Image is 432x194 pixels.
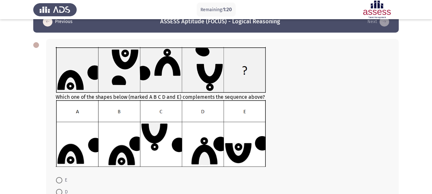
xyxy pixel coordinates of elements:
[365,17,391,27] button: load next page
[62,176,67,184] span: E
[200,6,232,14] p: Remaining:
[160,18,280,26] h3: ASSESS Aptitude (FOCUS) - Logical Reasoning
[41,17,75,27] button: load previous page
[33,1,77,19] img: Assess Talent Management logo
[56,100,266,167] img: UkFYYV8wOTJfQi5wbmcxNjkxMzMwMjc4ODgw.png
[56,47,266,93] img: UkFYYV8wOTJfQS5wbmcxNjkxMzg1MzI1MjI4.png
[355,1,399,19] img: Assessment logo of ASSESS Focus 4 Module Assessment (EN/AR) (Advanced - IB)
[56,47,389,168] div: Which one of the shapes below (marked A B C D and E) complements the sequence above?
[223,6,232,12] span: 1:20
